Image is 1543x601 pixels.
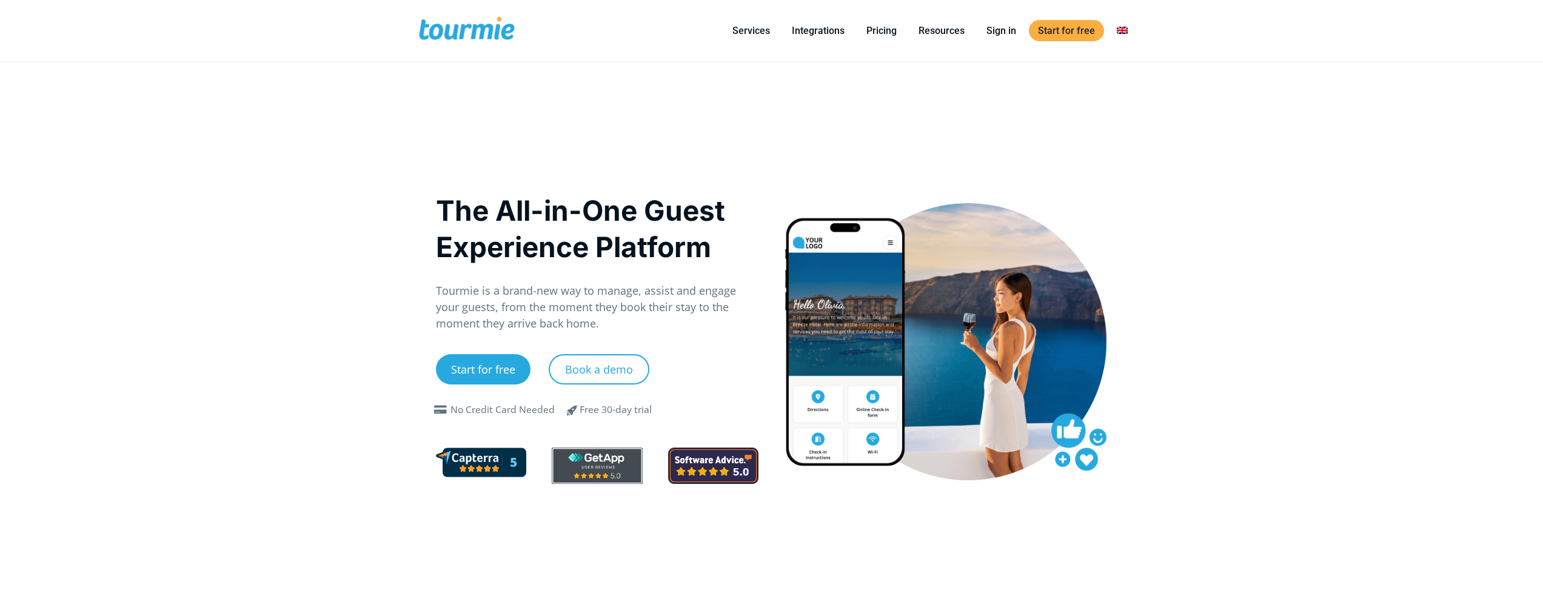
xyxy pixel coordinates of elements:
[580,403,652,417] div: Free 30-day trial
[436,354,531,384] a: Start for free
[450,403,555,417] div: No Credit Card Needed
[857,23,906,38] a: Pricing
[431,405,450,415] span: 
[723,23,779,38] a: Services
[977,23,1025,38] a: Sign in
[436,192,759,265] h1: The All-in-One Guest Experience Platform
[558,403,587,417] span: 
[436,283,759,332] p: Tourmie is a brand-new way to manage, assist and engage your guests, from the moment they book th...
[783,23,854,38] a: Integrations
[549,354,649,384] a: Book a demo
[1029,20,1104,41] a: Start for free
[909,23,974,38] a: Resources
